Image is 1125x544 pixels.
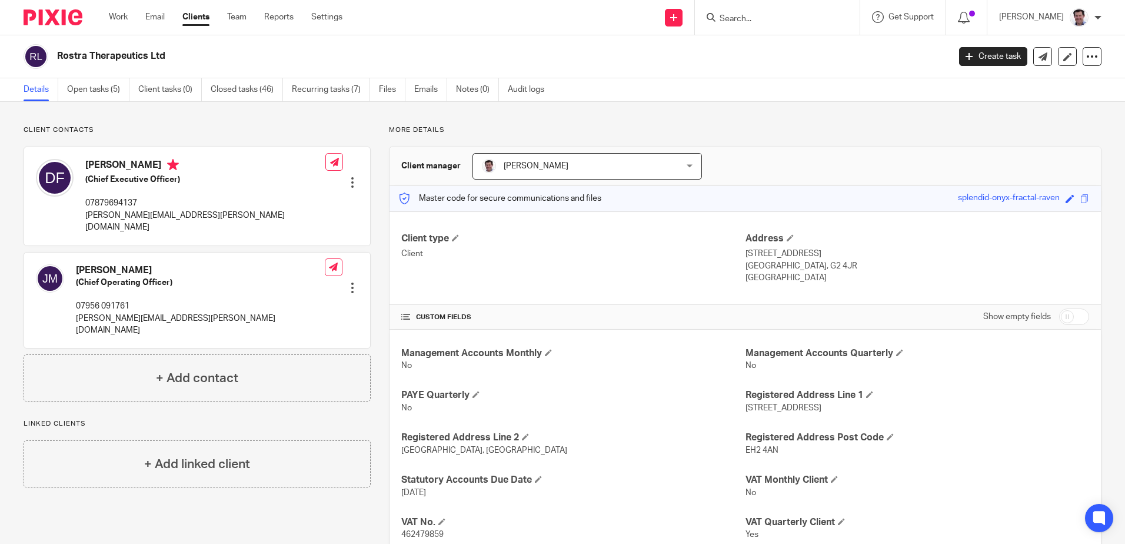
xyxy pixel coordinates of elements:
a: Recurring tasks (7) [292,78,370,101]
h4: [PERSON_NAME] [85,159,325,174]
span: [STREET_ADDRESS] [745,404,821,412]
a: Settings [311,11,342,23]
p: [PERSON_NAME] [999,11,1064,23]
div: splendid-onyx-fractal-raven [958,192,1060,205]
h5: (Chief Operating Officer) [76,277,325,288]
p: [GEOGRAPHIC_DATA], G2 4JR [745,260,1089,272]
span: [DATE] [401,489,426,497]
p: [GEOGRAPHIC_DATA] [745,272,1089,284]
a: Work [109,11,128,23]
img: Facebook%20Profile%20picture%20(2).jpg [1070,8,1089,27]
img: svg%3E [36,264,64,293]
h4: Client type [401,233,745,245]
p: [PERSON_NAME][EMAIL_ADDRESS][PERSON_NAME][DOMAIN_NAME] [85,210,325,234]
a: Email [145,11,165,23]
i: Primary [167,159,179,171]
span: [PERSON_NAME] [504,162,568,170]
a: Notes (0) [456,78,499,101]
span: 462479859 [401,530,444,539]
h4: Statutory Accounts Due Date [401,474,745,486]
img: svg%3E [36,159,74,197]
span: No [401,361,412,370]
h5: (Chief Executive Officer) [85,174,325,185]
h4: Management Accounts Quarterly [745,347,1089,360]
p: [STREET_ADDRESS] [745,248,1089,260]
h4: Registered Address Line 2 [401,432,745,444]
img: Pixie [24,9,82,25]
h4: + Add contact [156,369,238,387]
a: Create task [959,47,1027,66]
a: Client tasks (0) [138,78,202,101]
p: 07956 091761 [76,300,325,312]
span: EH2 4AN [745,446,778,455]
input: Search [718,14,824,25]
h4: + Add linked client [144,455,250,473]
p: Client [401,248,745,260]
img: svg%3E [24,44,48,69]
h4: Management Accounts Monthly [401,347,745,360]
h4: VAT No. [401,516,745,529]
a: Open tasks (5) [67,78,129,101]
h3: Client manager [401,160,461,172]
a: Reports [264,11,294,23]
h2: Rostra Therapeutics Ltd [57,50,764,62]
img: Facebook%20Profile%20picture%20(2).jpg [482,159,496,173]
h4: PAYE Quarterly [401,389,745,402]
span: [GEOGRAPHIC_DATA], [GEOGRAPHIC_DATA] [401,446,567,455]
span: No [745,361,756,370]
a: Details [24,78,58,101]
span: No [401,404,412,412]
h4: Registered Address Post Code [745,432,1089,444]
span: No [745,489,756,497]
p: Linked clients [24,419,371,429]
p: [PERSON_NAME][EMAIL_ADDRESS][PERSON_NAME][DOMAIN_NAME] [76,313,325,337]
h4: CUSTOM FIELDS [401,313,745,322]
span: Get Support [888,13,934,21]
span: Yes [745,530,758,539]
p: More details [389,125,1101,135]
h4: Address [745,233,1089,245]
p: Master code for secure communications and files [398,193,601,204]
h4: [PERSON_NAME] [76,264,325,277]
a: Emails [414,78,447,101]
a: Closed tasks (46) [211,78,283,101]
p: Client contacts [24,125,371,135]
h4: Registered Address Line 1 [745,389,1089,402]
a: Audit logs [508,78,553,101]
label: Show empty fields [983,311,1051,323]
p: 07879694137 [85,197,325,209]
a: Clients [182,11,209,23]
a: Team [227,11,247,23]
h4: VAT Quarterly Client [745,516,1089,529]
a: Files [379,78,405,101]
h4: VAT Monthly Client [745,474,1089,486]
